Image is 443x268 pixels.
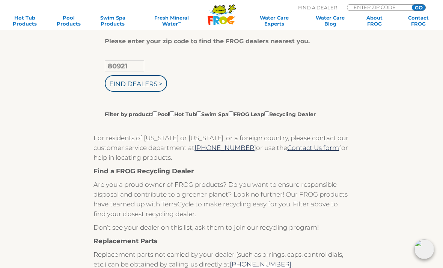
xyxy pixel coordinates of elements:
input: GO [412,5,425,11]
p: Are you a proud owner of FROG products? Do you want to ensure responsible disposal and contribute... [93,180,349,219]
strong: Find a FROG Recycling Dealer [93,167,194,175]
input: Filter by product:PoolHot TubSwim SpaFROG LeapRecycling Dealer [152,111,157,116]
a: AboutFROG [357,15,392,27]
img: openIcon [414,239,434,259]
div: Please enter your zip code to find the FROG dealers nearest you. [105,38,332,45]
a: ContactFROG [401,15,435,27]
input: Zip Code Form [353,5,404,10]
a: PoolProducts [51,15,86,27]
a: Contact Us form [287,144,339,151]
sup: ∞ [178,20,181,24]
a: [PHONE_NUMBER] [194,144,256,151]
a: Fresh MineralWater∞ [140,15,203,27]
input: Filter by product:PoolHot TubSwim SpaFROG LeapRecycling Dealer [229,111,234,116]
a: Swim SpaProducts [96,15,130,27]
p: Find A Dealer [298,4,337,11]
a: [PHONE_NUMBER] [230,260,291,268]
input: Find Dealers > [105,75,167,92]
input: Filter by product:PoolHot TubSwim SpaFROG LeapRecycling Dealer [264,111,269,116]
p: Don’t see your dealer on this list, ask them to join our recycling program! [93,223,349,232]
input: Filter by product:PoolHot TubSwim SpaFROG LeapRecycling Dealer [196,111,201,116]
a: Water CareExperts [245,15,303,27]
strong: Replacement Parts [93,237,157,245]
a: Water CareBlog [313,15,347,27]
a: Hot TubProducts [8,15,42,27]
p: For residents of [US_STATE] or [US_STATE], or a foreign country, please contact our customer serv... [93,133,349,162]
label: Filter by product: Pool Hot Tub Swim Spa FROG Leap Recycling Dealer [105,110,316,118]
input: Filter by product:PoolHot TubSwim SpaFROG LeapRecycling Dealer [169,111,174,116]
